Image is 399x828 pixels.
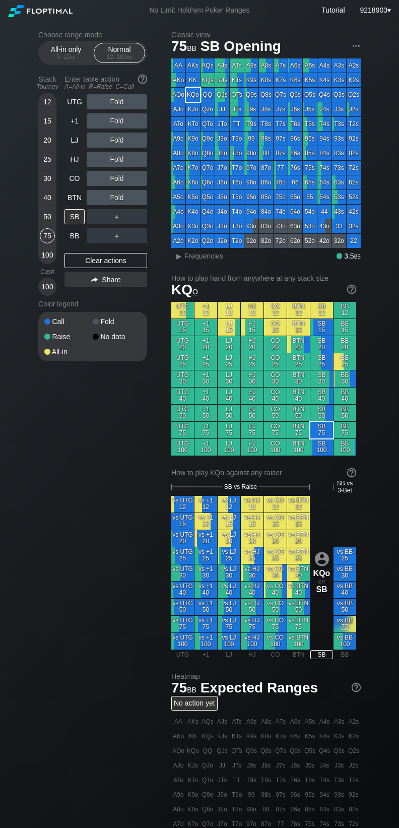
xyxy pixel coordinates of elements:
[244,146,258,160] div: 98o
[347,117,361,131] div: T2s
[241,319,263,336] div: HJ 15
[230,88,244,102] div: QTs
[171,370,194,387] div: UTG 30
[334,302,356,319] div: BB 12
[303,58,317,73] div: A5s
[310,370,333,387] div: SB 30
[259,175,273,189] div: 86o
[201,190,215,204] div: Q5o
[244,219,258,233] div: 93o
[215,234,229,248] div: J2o
[317,161,331,175] div: 74s
[274,146,288,160] div: 87s
[274,88,288,102] div: Q7s
[171,302,194,319] div: UTG 12
[218,422,240,438] div: LJ 75
[332,73,346,87] div: K3s
[171,282,198,297] span: KQ
[303,219,317,233] div: 53o
[347,205,361,219] div: 42s
[332,88,346,102] div: Q3s
[40,190,55,205] div: 40
[230,234,244,248] div: T2o
[171,388,194,404] div: UTG 40
[259,102,273,116] div: J8s
[171,132,185,146] div: A9o
[332,146,346,160] div: 83s
[288,132,302,146] div: 96s
[186,73,200,87] div: KK
[354,252,361,260] span: bb
[274,132,288,146] div: 97s
[259,190,273,204] div: 85o
[288,88,302,102] div: Q6s
[64,71,147,94] div: Enter table action
[64,209,85,224] div: SB
[192,285,198,296] span: o
[171,422,194,438] div: UTG 75
[287,336,310,353] div: BTN 20
[34,83,60,90] div: Tourney
[186,117,200,131] div: KTo
[87,94,147,109] div: Fold
[230,205,244,219] div: T4o
[201,146,215,160] div: Q8o
[347,161,361,175] div: 72s
[347,175,361,189] div: 62s
[241,370,263,387] div: HJ 30
[230,117,244,131] div: TT
[171,31,361,39] h2: Classic view
[347,88,361,102] div: Q2s
[40,228,55,243] div: 75
[241,336,263,353] div: HJ 20
[201,132,215,146] div: Q9o
[288,161,302,175] div: 76s
[264,405,287,421] div: CO 50
[215,88,229,102] div: QJs
[259,73,273,87] div: K8s
[303,205,317,219] div: 54o
[171,336,194,353] div: UTG 20
[170,39,198,55] span: 75
[317,117,331,131] div: T4s
[264,319,287,336] div: CO 15
[332,132,346,146] div: 93s
[215,190,229,204] div: J5o
[40,113,55,129] div: 15
[334,336,356,353] div: BB 20
[317,58,331,73] div: A4s
[215,132,229,146] div: J9o
[303,102,317,116] div: J5s
[332,205,346,219] div: 43s
[244,205,258,219] div: 94o
[303,146,317,160] div: 85s
[40,152,55,167] div: 25
[40,279,55,294] div: 100
[244,117,258,131] div: T9s
[64,171,85,186] div: CO
[334,353,356,370] div: BB 25
[194,319,217,336] div: +1 15
[201,161,215,175] div: Q7o
[346,467,357,478] img: help.32db89a4.svg
[321,6,345,14] a: Tutorial
[70,53,76,60] span: bb
[259,234,273,248] div: 82o
[137,74,148,85] img: help.32db89a4.svg
[91,277,98,283] img: share.864f2f62.svg
[274,58,288,73] div: A7s
[347,73,361,87] div: K2s
[96,43,143,62] div: Normal
[218,302,240,319] div: LJ 12
[40,247,55,263] div: 100
[38,31,147,39] h2: Choose range mode
[287,422,310,438] div: BTN 75
[64,133,85,148] div: LJ
[264,388,287,404] div: CO 40
[347,58,361,73] div: A2s
[351,682,362,693] img: help.32db89a4.svg
[332,234,346,248] div: 32o
[201,88,215,102] div: QQ
[264,336,287,353] div: CO 20
[288,205,302,219] div: 64o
